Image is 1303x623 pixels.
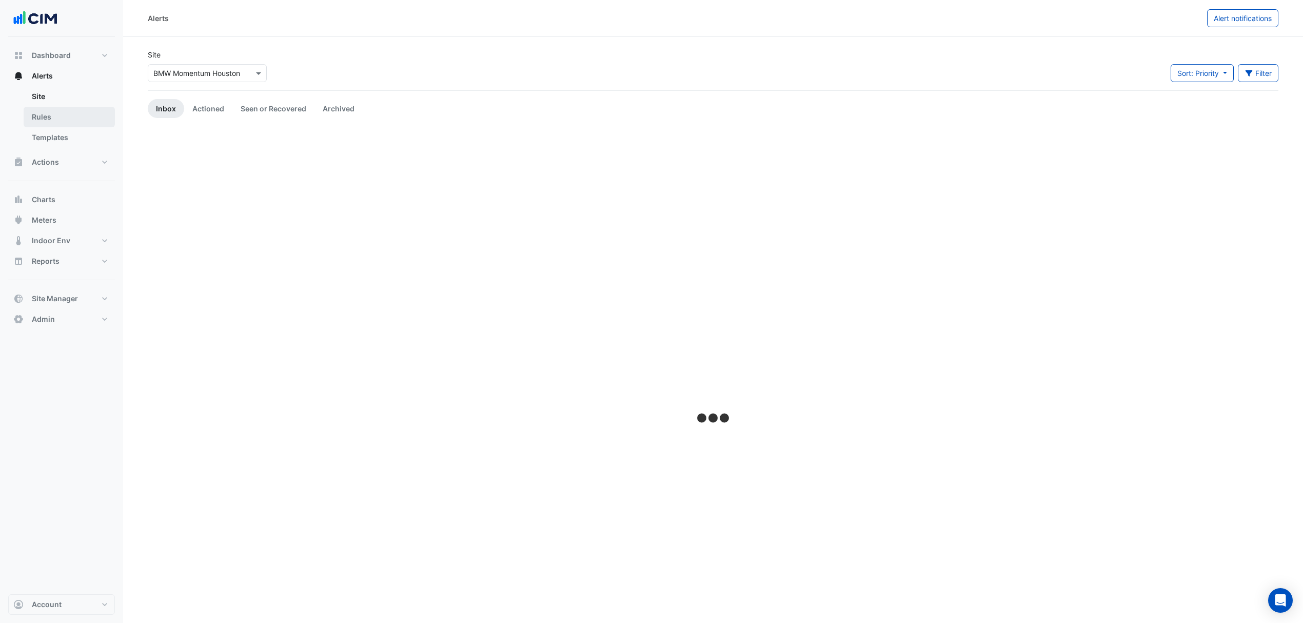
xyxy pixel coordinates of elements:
[8,594,115,615] button: Account
[8,288,115,309] button: Site Manager
[1214,14,1272,23] span: Alert notifications
[32,314,55,324] span: Admin
[13,194,24,205] app-icon: Charts
[8,210,115,230] button: Meters
[12,8,58,29] img: Company Logo
[8,152,115,172] button: Actions
[1177,69,1219,77] span: Sort: Priority
[148,99,184,118] a: Inbox
[314,99,363,118] a: Archived
[32,599,62,610] span: Account
[8,230,115,251] button: Indoor Env
[32,71,53,81] span: Alerts
[32,256,60,266] span: Reports
[148,13,169,24] div: Alerts
[32,236,70,246] span: Indoor Env
[24,107,115,127] a: Rules
[13,256,24,266] app-icon: Reports
[184,99,232,118] a: Actioned
[8,189,115,210] button: Charts
[13,236,24,246] app-icon: Indoor Env
[148,49,161,60] label: Site
[1268,588,1293,613] div: Open Intercom Messenger
[8,251,115,271] button: Reports
[13,50,24,61] app-icon: Dashboard
[32,194,55,205] span: Charts
[13,314,24,324] app-icon: Admin
[32,50,71,61] span: Dashboard
[1238,64,1279,82] button: Filter
[24,86,115,107] a: Site
[8,86,115,152] div: Alerts
[13,157,24,167] app-icon: Actions
[24,127,115,148] a: Templates
[13,294,24,304] app-icon: Site Manager
[8,66,115,86] button: Alerts
[8,309,115,329] button: Admin
[1171,64,1234,82] button: Sort: Priority
[13,71,24,81] app-icon: Alerts
[32,157,59,167] span: Actions
[8,45,115,66] button: Dashboard
[32,294,78,304] span: Site Manager
[232,99,314,118] a: Seen or Recovered
[1207,9,1278,27] button: Alert notifications
[32,215,56,225] span: Meters
[13,215,24,225] app-icon: Meters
